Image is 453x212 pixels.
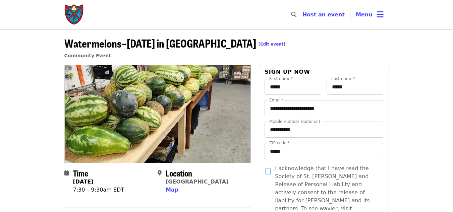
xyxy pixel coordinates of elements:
div: 7:30 – 9:30am EDT [73,186,124,194]
input: Search [300,7,306,23]
span: Time [73,167,88,179]
span: Menu [356,11,373,18]
span: Map [166,187,178,193]
input: Email [265,100,383,116]
input: Last name [327,79,383,95]
i: map-marker-alt icon [158,170,162,176]
i: search icon [291,11,296,18]
a: Edit event [260,42,283,47]
button: Map [166,186,178,194]
label: First name [269,77,293,81]
span: [ ] [259,42,285,47]
img: Society of St. Andrew - Home [64,4,84,25]
button: Toggle account menu [350,7,389,23]
input: ZIP code [265,143,383,159]
a: [GEOGRAPHIC_DATA] [166,179,228,185]
label: Mobile number (optional) [269,120,320,124]
label: ZIP code [269,141,289,145]
label: Email [269,98,283,102]
i: bars icon [377,10,384,19]
span: Sign up now [265,69,310,75]
label: Last name [331,77,355,81]
a: Community Event [64,53,111,58]
span: Watermelons~[DATE] in [GEOGRAPHIC_DATA] [64,35,285,51]
a: Host an event [302,11,345,18]
span: Location [166,167,192,179]
img: Watermelons~Monday in Concord organized by Society of St. Andrew [65,65,251,162]
i: calendar icon [64,170,69,176]
strong: [DATE] [73,179,94,185]
input: First name [265,79,321,95]
input: Mobile number (optional) [265,122,383,138]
